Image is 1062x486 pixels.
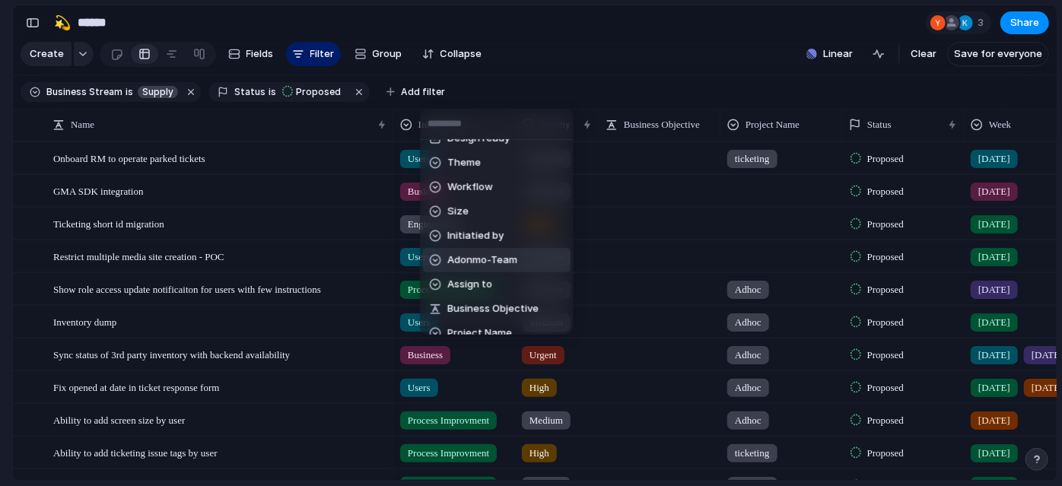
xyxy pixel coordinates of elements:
[447,204,469,219] span: Size
[447,301,539,316] span: Business Objective
[447,228,504,243] span: Initiatied by
[447,179,493,195] span: Workflow
[447,326,512,341] span: Project Name
[447,253,517,268] span: Adonmo-Team
[447,277,492,292] span: Assign to
[447,155,481,170] span: Theme
[447,131,510,146] span: Design ready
